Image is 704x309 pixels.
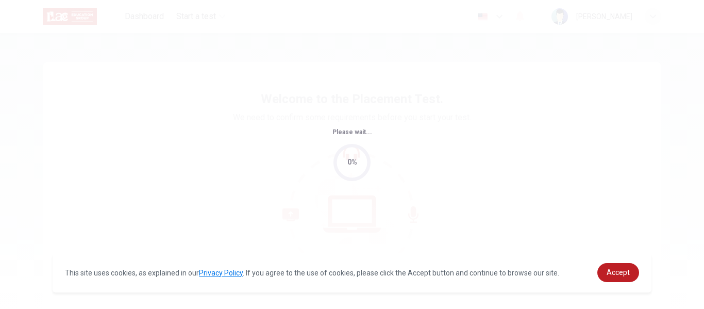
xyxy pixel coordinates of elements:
[65,269,559,277] span: This site uses cookies, as explained in our . If you agree to the use of cookies, please click th...
[53,253,651,292] div: cookieconsent
[607,268,630,277] span: Accept
[347,156,357,168] div: 0%
[332,128,372,136] span: Please wait...
[199,269,243,277] a: Privacy Policy
[597,263,639,282] a: dismiss cookie message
